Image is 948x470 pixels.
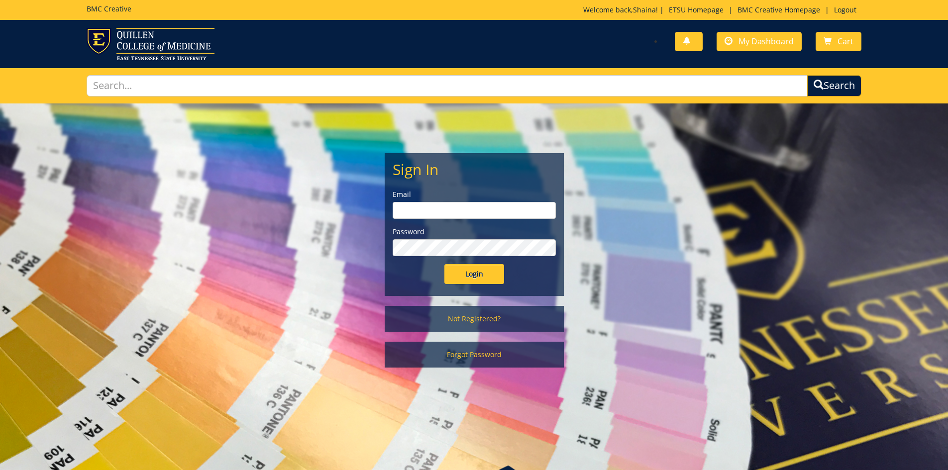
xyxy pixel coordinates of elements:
[733,5,825,14] a: BMC Creative Homepage
[633,5,656,14] a: Shaina
[838,36,853,47] span: Cart
[393,227,556,237] label: Password
[664,5,729,14] a: ETSU Homepage
[829,5,861,14] a: Logout
[807,75,861,96] button: Search
[393,189,556,199] label: Email
[393,161,556,178] h2: Sign In
[87,5,131,12] h5: BMC Creative
[385,342,564,368] a: Forgot Password
[738,36,794,47] span: My Dashboard
[816,32,861,51] a: Cart
[87,75,808,96] input: Search...
[583,5,861,15] p: Welcome back, ! | | |
[717,32,802,51] a: My Dashboard
[385,306,564,332] a: Not Registered?
[444,264,504,284] input: Login
[87,28,214,60] img: ETSU logo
